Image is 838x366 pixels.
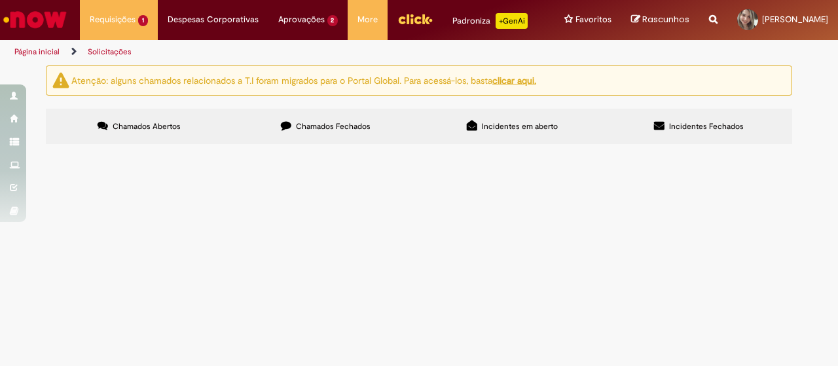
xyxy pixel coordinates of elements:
[138,15,148,26] span: 1
[278,13,325,26] span: Aprovações
[90,13,136,26] span: Requisições
[296,121,371,132] span: Chamados Fechados
[575,13,611,26] span: Favoritos
[496,13,528,29] p: +GenAi
[631,14,689,26] a: Rascunhos
[71,74,536,86] ng-bind-html: Atenção: alguns chamados relacionados a T.I foram migrados para o Portal Global. Para acessá-los,...
[397,9,433,29] img: click_logo_yellow_360x200.png
[10,40,549,64] ul: Trilhas de página
[113,121,181,132] span: Chamados Abertos
[642,13,689,26] span: Rascunhos
[669,121,744,132] span: Incidentes Fechados
[357,13,378,26] span: More
[492,74,536,86] a: clicar aqui.
[88,46,132,57] a: Solicitações
[482,121,558,132] span: Incidentes em aberto
[452,13,528,29] div: Padroniza
[1,7,69,33] img: ServiceNow
[168,13,259,26] span: Despesas Corporativas
[14,46,60,57] a: Página inicial
[762,14,828,25] span: [PERSON_NAME]
[327,15,338,26] span: 2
